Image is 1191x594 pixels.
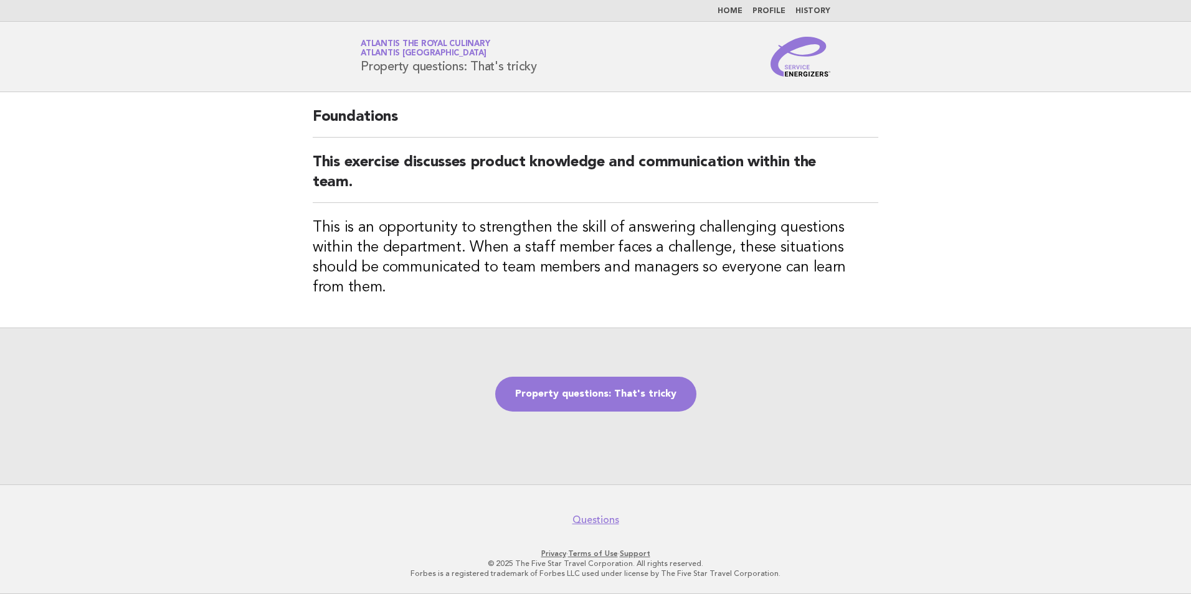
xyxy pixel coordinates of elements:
[718,7,743,15] a: Home
[771,37,830,77] img: Service Energizers
[495,377,696,412] a: Property questions: That's tricky
[214,559,977,568] p: © 2025 The Five Star Travel Corporation. All rights reserved.
[361,40,490,57] a: Atlantis the Royal CulinaryAtlantis [GEOGRAPHIC_DATA]
[214,549,977,559] p: · ·
[361,50,486,58] span: Atlantis [GEOGRAPHIC_DATA]
[620,549,650,558] a: Support
[795,7,830,15] a: History
[313,107,878,138] h2: Foundations
[568,549,618,558] a: Terms of Use
[313,218,878,298] h3: This is an opportunity to strengthen the skill of answering challenging questions within the depa...
[752,7,785,15] a: Profile
[572,514,619,526] a: Questions
[541,549,566,558] a: Privacy
[214,568,977,578] p: Forbes is a registered trademark of Forbes LLC used under license by The Five Star Travel Corpora...
[313,153,878,203] h2: This exercise discusses product knowledge and communication within the team.
[361,40,537,73] h1: Property questions: That's tricky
